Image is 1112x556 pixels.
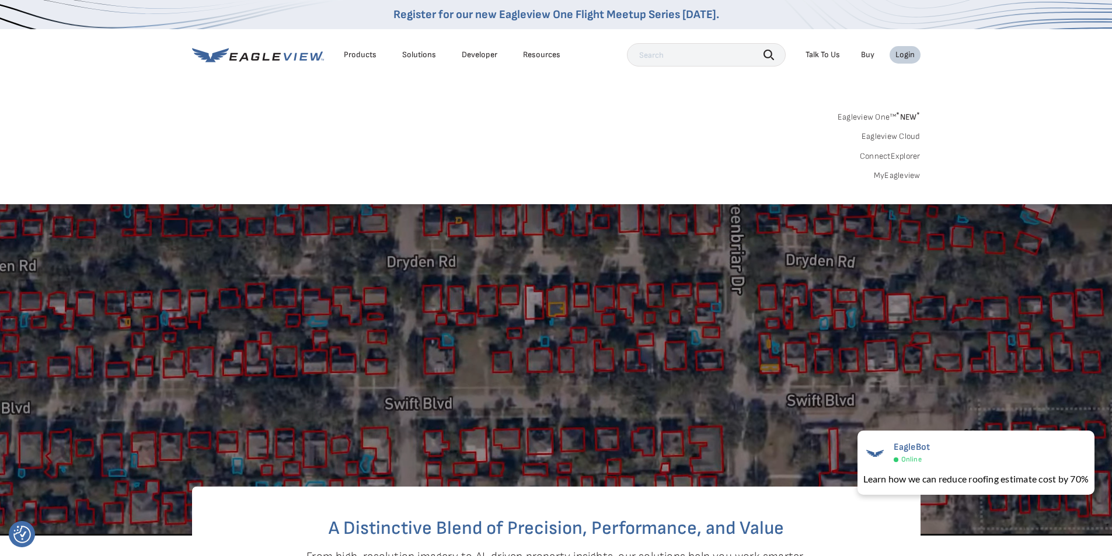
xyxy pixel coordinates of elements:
[863,472,1089,486] div: Learn how we can reduce roofing estimate cost by 70%
[862,131,921,142] a: Eagleview Cloud
[806,50,840,60] div: Talk To Us
[13,526,31,543] button: Consent Preferences
[344,50,377,60] div: Products
[239,519,874,538] h2: A Distinctive Blend of Precision, Performance, and Value
[895,50,915,60] div: Login
[627,43,786,67] input: Search
[894,442,930,453] span: EagleBot
[896,112,920,122] span: NEW
[838,109,921,122] a: Eagleview One™*NEW*
[860,151,921,162] a: ConnectExplorer
[523,50,560,60] div: Resources
[874,170,921,181] a: MyEagleview
[462,50,497,60] a: Developer
[861,50,874,60] a: Buy
[901,455,922,464] span: Online
[402,50,436,60] div: Solutions
[863,442,887,465] img: EagleBot
[393,8,719,22] a: Register for our new Eagleview One Flight Meetup Series [DATE].
[13,526,31,543] img: Revisit consent button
